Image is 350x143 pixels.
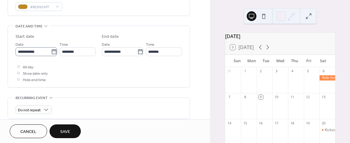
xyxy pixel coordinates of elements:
[273,55,287,67] div: Wed
[227,121,232,125] div: 14
[290,95,294,99] div: 11
[20,129,36,135] span: Cancel
[259,55,273,67] div: Tue
[225,33,335,40] div: [DATE]
[15,34,34,40] div: Start date
[321,69,326,73] div: 6
[227,95,232,99] div: 7
[102,34,119,40] div: End date
[319,75,335,80] div: Ride for the Rescue
[10,124,47,138] button: Cancel
[274,121,279,125] div: 17
[244,55,259,67] div: Mon
[287,55,302,67] div: Thu
[321,121,326,125] div: 20
[146,41,154,48] span: Time
[23,64,33,70] span: All day
[316,55,330,67] div: Sat
[227,69,232,73] div: 31
[243,121,247,125] div: 15
[319,127,335,133] div: Kickstands Hay Fundraiser
[50,124,81,138] button: Save
[30,4,53,10] span: #BE8924FF
[302,55,316,67] div: Fri
[259,121,263,125] div: 16
[290,69,294,73] div: 4
[23,70,48,77] span: Show date only
[243,95,247,99] div: 8
[15,23,43,30] span: Date and time
[274,95,279,99] div: 10
[60,41,68,48] span: Time
[274,69,279,73] div: 3
[230,55,244,67] div: Sun
[306,121,310,125] div: 19
[259,69,263,73] div: 2
[306,95,310,99] div: 12
[23,77,46,83] span: Hide end time
[243,69,247,73] div: 1
[102,41,110,48] span: Date
[15,41,24,48] span: Date
[18,107,41,114] span: Do not repeat
[290,121,294,125] div: 18
[60,129,70,135] span: Save
[259,95,263,99] div: 9
[306,69,310,73] div: 5
[15,95,48,101] span: Recurring event
[321,95,326,99] div: 13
